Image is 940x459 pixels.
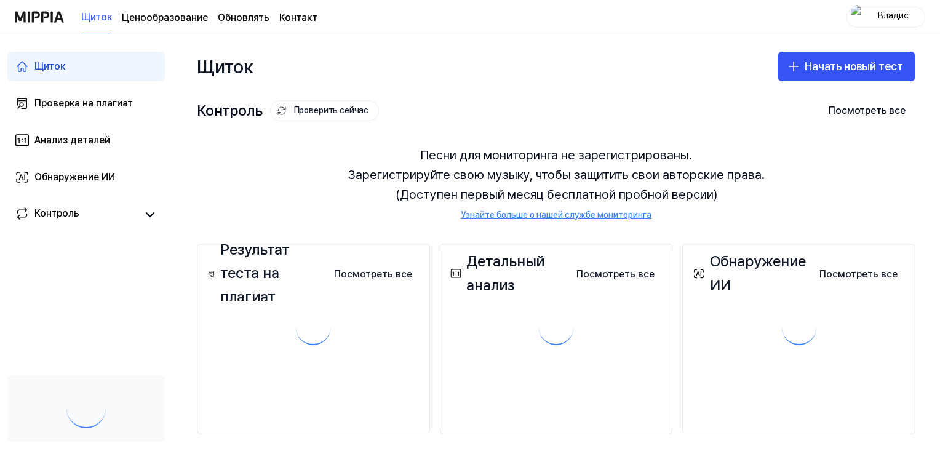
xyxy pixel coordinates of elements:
button: Проверить сейчас [270,100,379,121]
font: Результат теста на плагиат [220,238,324,309]
font: Обнаружение ИИ [710,250,810,297]
a: Контакт [279,10,317,25]
a: Посмотреть все [567,261,664,287]
a: Узнайте больше о нашей службе мониторинга [461,209,651,222]
div: Проверка на плагиат [34,96,133,111]
img: профиль [851,5,866,30]
a: Обнаружение ИИ [7,162,165,192]
button: Посмотреть все [567,262,664,287]
div: Щиток [34,59,65,74]
font: Детальный анализ [466,250,567,297]
button: Посмотреть все [810,262,907,287]
a: Ценообразование [122,10,208,25]
a: Щиток [7,52,165,81]
div: Анализ деталей [34,133,110,148]
font: Проверить сейчас [294,105,368,117]
div: Щиток [197,47,253,86]
div: Контроль [34,206,79,223]
button: профильВладис [846,7,925,28]
a: Контроль [15,206,138,223]
a: Анализ деталей [7,126,165,155]
a: Проверка на плагиат [7,89,165,118]
button: Посмотреть все [819,98,915,123]
a: Посмотреть все [810,261,907,287]
font: Начать новый тест [805,58,903,76]
button: Посмотреть все [324,262,422,287]
font: Песни для мониторинга не зарегистрированы. Зарегистрируйте свою музыку, чтобы защитить свои автор... [348,145,765,204]
a: Щиток [81,1,112,34]
button: Начать новый тест [778,52,915,81]
div: Обнаружение ИИ [34,170,115,185]
a: Обновлять [218,10,269,25]
div: Владис [869,10,917,23]
font: Контроль [197,99,263,122]
a: Посмотреть все [324,261,422,287]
